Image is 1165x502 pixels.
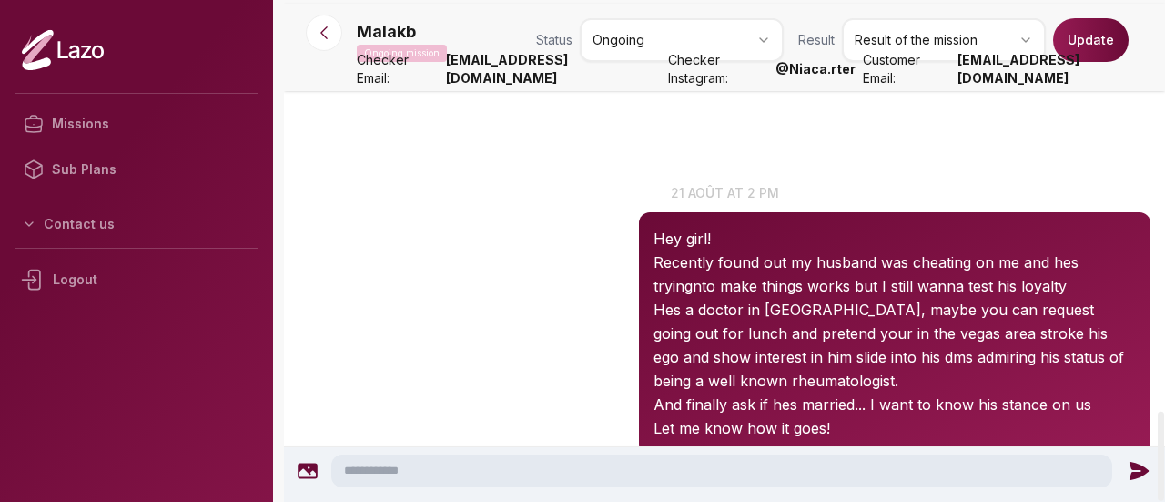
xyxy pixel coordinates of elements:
p: Let me know how it goes! [653,416,1136,440]
button: Contact us [15,208,258,241]
span: Result [798,31,835,49]
button: Update [1053,18,1129,62]
span: Checker Email: [357,51,439,87]
p: Ongoing mission [357,45,447,62]
p: 21 août at 2 pm [284,183,1165,202]
span: Customer Email: [863,51,949,87]
span: Checker Instagram: [668,51,768,87]
p: Hey girl! [653,227,1136,251]
div: Logout [15,256,258,303]
span: Status [536,31,572,49]
strong: [EMAIL_ADDRESS][DOMAIN_NAME] [446,51,661,87]
p: Recently found out my husband was cheating on me and hes tryingnto make things works but I still ... [653,251,1136,298]
strong: @ Niaca.rter [775,60,856,78]
a: Missions [15,101,258,147]
p: Hes a doctor in [GEOGRAPHIC_DATA], maybe you can request going out for lunch and pretend your in ... [653,298,1136,393]
a: Sub Plans [15,147,258,192]
p: And finally ask if hes married... I want to know his stance on us [653,393,1136,416]
p: Malakb [357,19,416,45]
